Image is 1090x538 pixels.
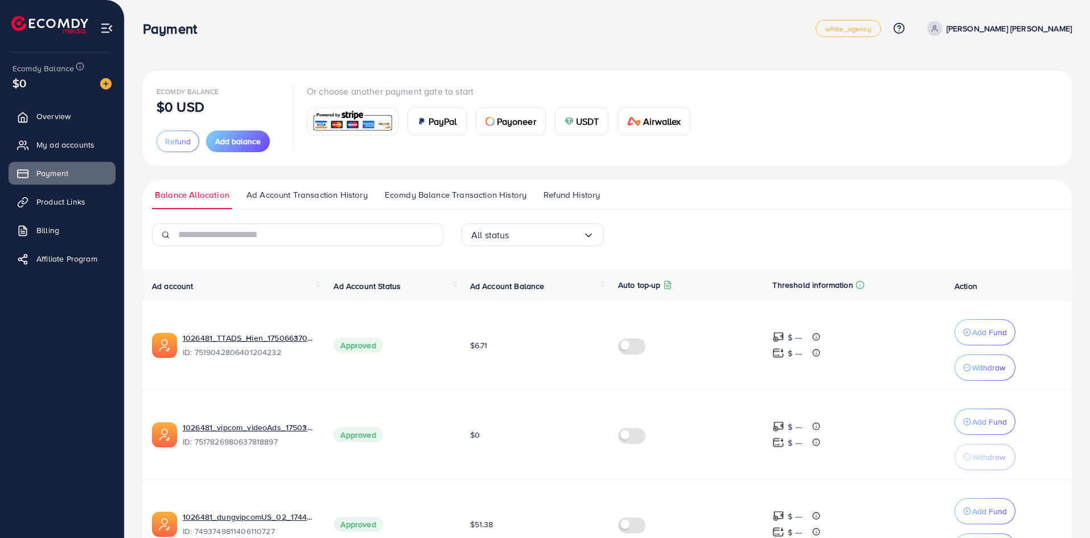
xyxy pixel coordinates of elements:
span: Approved [334,338,382,353]
span: Product Links [36,196,85,207]
span: Refund [165,136,191,147]
div: <span class='underline'>1026481_TTADS_Hien_1750663705167</span></br>7519042806401204232 [183,332,315,358]
img: card [627,117,641,126]
a: [PERSON_NAME] [PERSON_NAME] [923,21,1072,36]
p: Threshold information [772,278,853,292]
button: Withdraw [955,354,1015,381]
a: cardPayPal [408,107,467,136]
span: All status [471,226,509,244]
p: $ --- [788,510,802,523]
span: Approved [334,427,382,442]
a: Billing [9,219,116,242]
span: Refund History [544,189,600,201]
span: $0 [470,429,480,441]
img: logo [11,16,88,34]
img: ic-ads-acc.e4c84228.svg [152,422,177,447]
span: Ecomdy Balance [13,63,74,74]
button: Add Fund [955,319,1015,345]
img: top-up amount [772,437,784,449]
a: cardUSDT [555,107,609,136]
p: Add Fund [972,325,1007,339]
span: Ad account [152,280,194,292]
img: image [100,78,112,89]
p: Auto top-up [618,278,661,292]
p: Withdraw [972,361,1005,374]
span: Ecomdy Balance [157,87,219,96]
span: white_agency [825,25,871,32]
button: Withdraw [955,444,1015,470]
span: ID: 7517826980637818897 [183,436,315,447]
span: Action [955,280,977,292]
a: My ad accounts [9,133,116,156]
img: top-up amount [772,526,784,538]
button: Add Fund [955,498,1015,524]
h3: Payment [143,21,206,37]
img: top-up amount [772,421,784,433]
span: Airwallex [643,115,681,128]
div: <span class='underline'>1026481_vipcom_videoAds_1750380509111</span></br>7517826980637818897 [183,422,315,448]
a: Product Links [9,190,116,213]
span: Overview [36,111,71,122]
span: $6.71 [470,340,488,351]
a: white_agency [816,20,881,37]
span: Balance Allocation [155,189,229,201]
p: $ --- [788,331,802,344]
span: Ecomdy Balance Transaction History [385,189,527,201]
span: $51.38 [470,519,493,530]
button: Add balance [206,131,270,152]
p: Add Fund [972,415,1007,429]
span: My ad accounts [36,139,94,150]
span: $0 [13,75,26,91]
a: 1026481_vipcom_videoAds_1750380509111 [183,422,315,433]
a: Overview [9,105,116,128]
p: Add Fund [972,504,1007,518]
span: Payment [36,168,68,179]
a: Affiliate Program [9,247,116,270]
span: ID: 7519042806401204232 [183,347,315,358]
a: Payment [9,162,116,185]
img: ic-ads-acc.e4c84228.svg [152,333,177,358]
span: PayPal [429,115,457,128]
a: 1026481_TTADS_Hien_1750663705167 [183,332,315,344]
span: Ad Account Balance [470,280,545,292]
img: top-up amount [772,347,784,359]
img: ic-ads-acc.e4c84228.svg [152,512,177,537]
p: Withdraw [972,450,1005,464]
a: cardPayoneer [476,107,546,136]
span: Billing [36,225,59,236]
span: USDT [576,115,599,128]
p: [PERSON_NAME] [PERSON_NAME] [947,22,1072,35]
a: 1026481_dungvipcomUS_02_1744774713900 [183,511,315,523]
span: Approved [334,517,382,532]
p: $0 USD [157,100,204,113]
p: $ --- [788,436,802,450]
span: Add balance [215,136,261,147]
img: card [565,117,574,126]
span: Ad Account Transaction History [246,189,368,201]
input: Search for option [509,226,583,244]
span: Payoneer [497,115,536,128]
iframe: Chat [1042,487,1081,529]
a: card [307,108,398,136]
p: $ --- [788,347,802,360]
button: Add Fund [955,409,1015,435]
span: Ad Account Status [334,280,401,292]
a: cardAirwallex [618,107,690,136]
span: ID: 7493749811406110727 [183,525,315,537]
img: card [417,117,426,126]
img: top-up amount [772,510,784,522]
img: menu [100,22,113,35]
img: card [486,117,495,126]
p: $ --- [788,420,802,434]
span: Affiliate Program [36,253,97,264]
img: top-up amount [772,331,784,343]
p: Or choose another payment gate to start [307,84,700,98]
div: <span class='underline'>1026481_dungvipcomUS_02_1744774713900</span></br>7493749811406110727 [183,511,315,537]
button: Refund [157,131,199,152]
div: Search for option [462,223,604,246]
img: card [311,109,394,134]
